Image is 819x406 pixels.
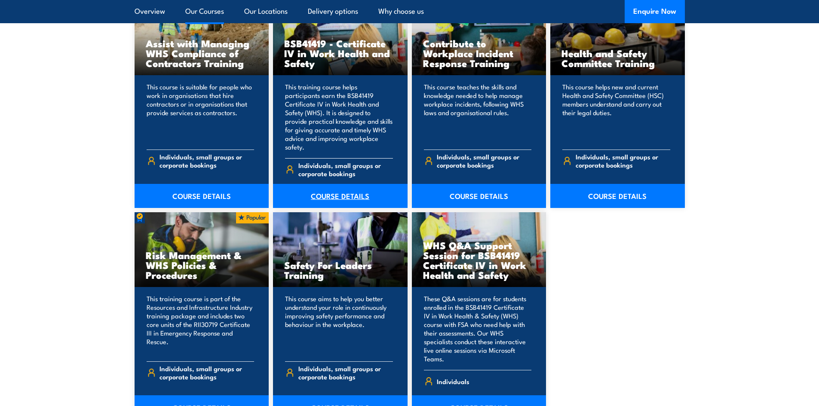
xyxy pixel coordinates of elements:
a: COURSE DETAILS [412,184,546,208]
p: This course is suitable for people who work in organisations that hire contractors or in organisa... [147,82,255,143]
p: This course helps new and current Health and Safety Committee (HSC) members understand and carry ... [562,82,670,143]
a: COURSE DETAILS [550,184,685,208]
h3: Assist with Managing WHS Compliance of Contractors Training [146,38,258,68]
p: This course teaches the skills and knowledge needed to help manage workplace incidents, following... [424,82,532,143]
span: Individuals, small groups or corporate bookings [160,364,254,381]
span: Individuals, small groups or corporate bookings [160,153,254,169]
span: Individuals, small groups or corporate bookings [298,161,393,177]
span: Individuals, small groups or corporate bookings [437,153,531,169]
p: This course aims to help you better understand your role in continuously improving safety perform... [285,294,393,354]
span: Individuals, small groups or corporate bookings [298,364,393,381]
p: This training course is part of the Resources and Infrastructure Industry training package and in... [147,294,255,354]
h3: Contribute to Workplace Incident Response Training [423,38,535,68]
span: Individuals [437,375,469,388]
h3: WHS Q&A Support Session for BSB41419 Certificate IV in Work Health and Safety [423,240,535,280]
a: COURSE DETAILS [273,184,408,208]
p: These Q&A sessions are for students enrolled in the BSB41419 Certificate IV in Work Health & Safe... [424,294,532,363]
h3: Safety For Leaders Training [284,260,396,280]
a: COURSE DETAILS [135,184,269,208]
p: This training course helps participants earn the BSB41419 Certificate IV in Work Health and Safet... [285,82,393,151]
h3: Health and Safety Committee Training [561,48,674,68]
h3: Risk Management & WHS Policies & Procedures [146,250,258,280]
span: Individuals, small groups or corporate bookings [576,153,670,169]
h3: BSB41419 - Certificate IV in Work Health and Safety [284,38,396,68]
